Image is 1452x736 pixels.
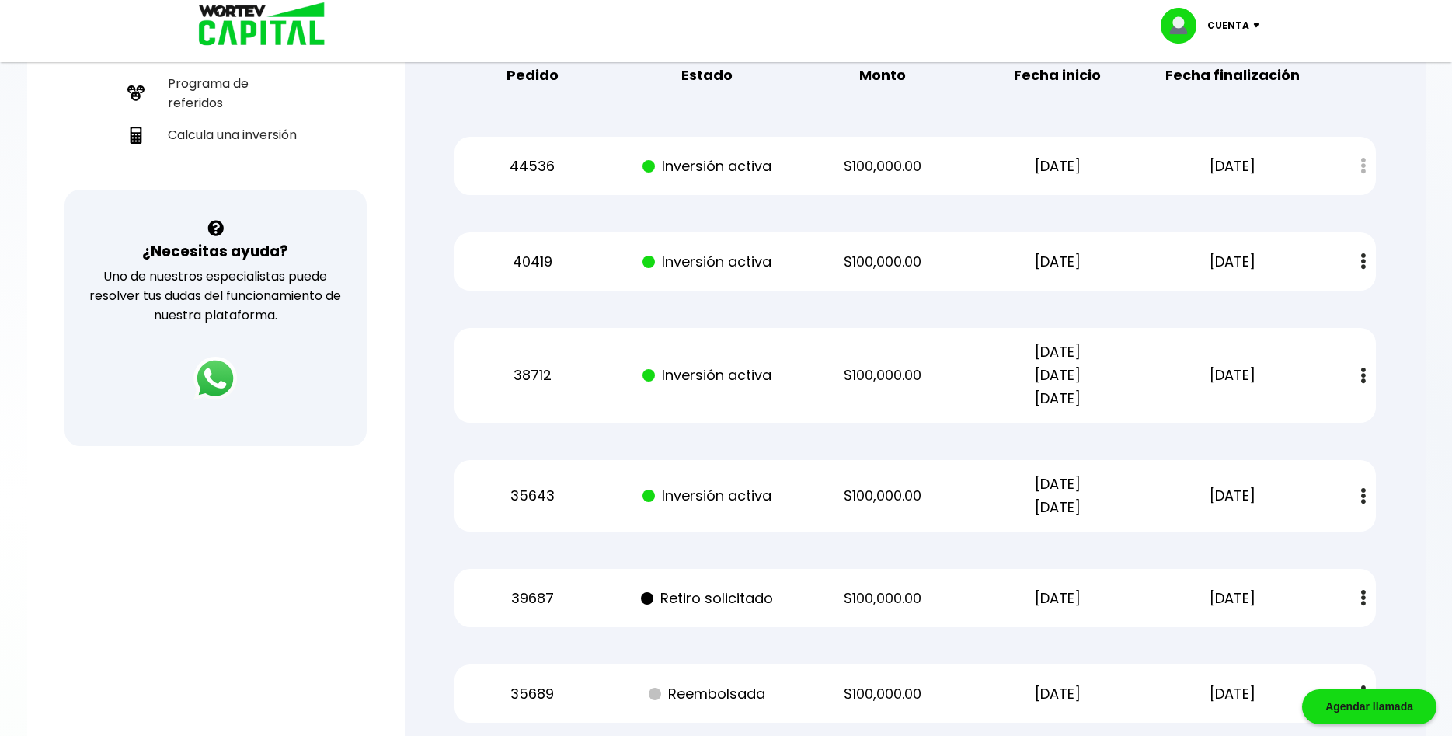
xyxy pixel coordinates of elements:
p: 40419 [458,250,606,274]
p: [DATE] [DATE] [984,473,1131,519]
p: Inversión activa [634,250,782,274]
p: 35643 [458,484,606,508]
p: [DATE] [1159,364,1307,387]
p: [DATE] [1159,682,1307,706]
p: Retiro solicitado [634,587,782,610]
h3: ¿Necesitas ayuda? [142,240,288,263]
b: Monto [859,64,906,87]
p: $100,000.00 [809,155,956,178]
p: [DATE] [1159,587,1307,610]
p: [DATE] [984,250,1131,274]
p: [DATE] [984,155,1131,178]
p: Inversión activa [634,155,782,178]
p: [DATE] [984,682,1131,706]
p: Inversión activa [634,484,782,508]
b: Estado [681,64,733,87]
a: Calcula una inversión [121,119,310,151]
b: Fecha finalización [1165,64,1300,87]
p: 35689 [458,682,606,706]
p: $100,000.00 [809,250,956,274]
img: logos_whatsapp-icon.242b2217.svg [193,357,237,400]
p: 44536 [458,155,606,178]
p: 39687 [458,587,606,610]
img: recomiendanos-icon.9b8e9327.svg [127,85,145,102]
p: [DATE] [DATE] [DATE] [984,340,1131,410]
p: Inversión activa [634,364,782,387]
b: Pedido [507,64,559,87]
p: [DATE] [1159,250,1307,274]
p: [DATE] [1159,484,1307,508]
p: Cuenta [1207,14,1249,37]
p: Uno de nuestros especialistas puede resolver tus dudas del funcionamiento de nuestra plataforma. [85,267,346,325]
p: [DATE] [1159,155,1307,178]
img: icon-down [1249,23,1270,28]
p: $100,000.00 [809,682,956,706]
b: Fecha inicio [1014,64,1101,87]
p: Reembolsada [634,682,782,706]
p: $100,000.00 [809,364,956,387]
img: profile-image [1161,8,1207,44]
img: calculadora-icon.17d418c4.svg [127,127,145,144]
p: [DATE] [984,587,1131,610]
p: 38712 [458,364,606,387]
p: $100,000.00 [809,484,956,508]
div: Agendar llamada [1302,689,1436,724]
a: Programa de referidos [121,68,310,119]
p: $100,000.00 [809,587,956,610]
